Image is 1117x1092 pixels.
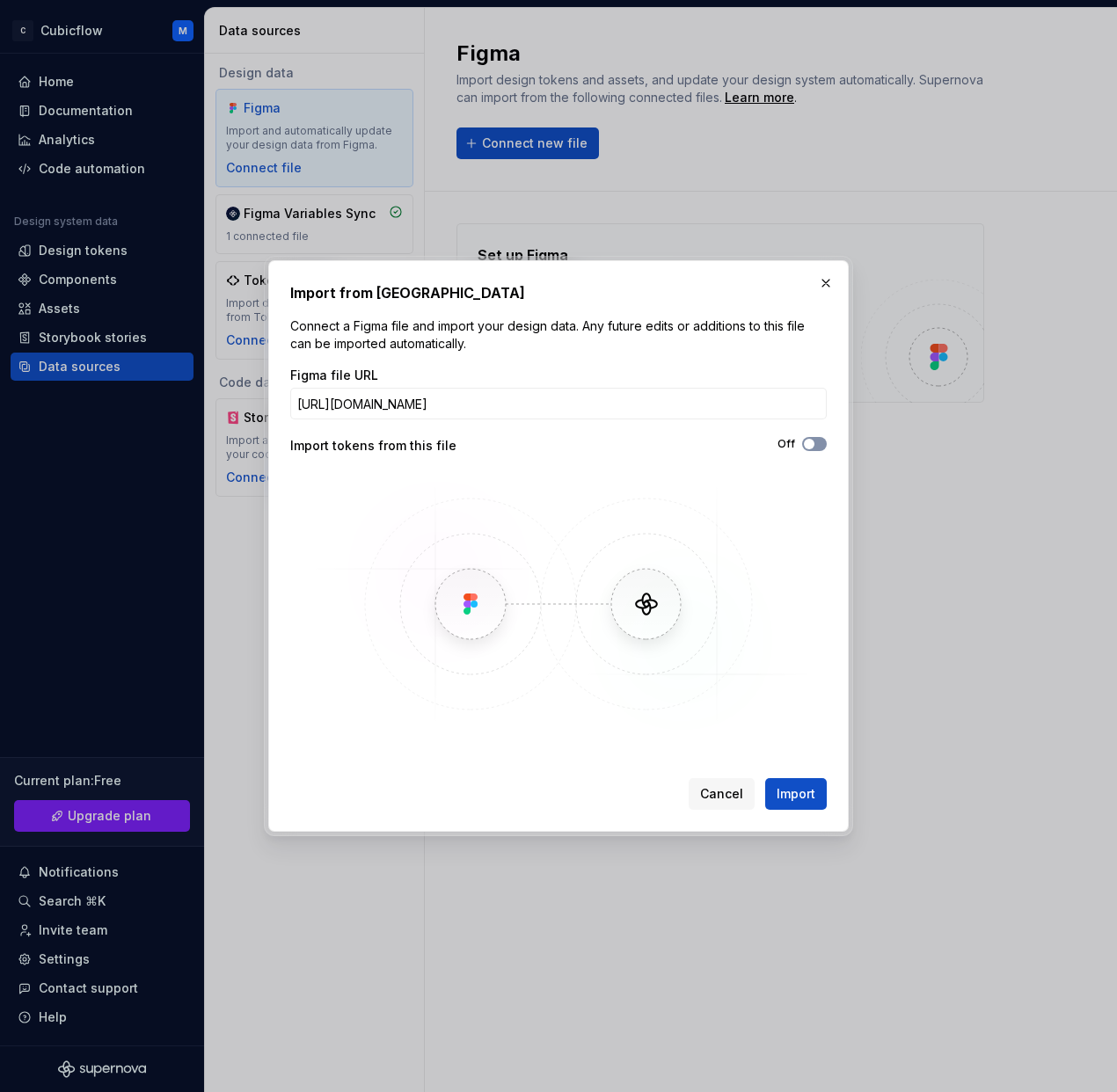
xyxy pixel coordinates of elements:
[290,282,827,303] h2: Import from [GEOGRAPHIC_DATA]
[778,437,795,451] label: Off
[765,778,827,810] button: Import
[290,388,827,419] input: https://figma.com/file/...
[700,785,743,803] span: Cancel
[290,437,558,455] div: Import tokens from this file
[689,778,755,810] button: Cancel
[290,367,378,384] label: Figma file URL
[290,317,827,353] p: Connect a Figma file and import your design data. Any future edits or additions to this file can ...
[777,785,815,803] span: Import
